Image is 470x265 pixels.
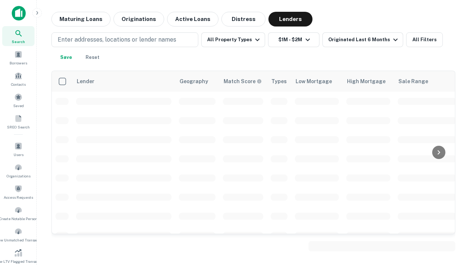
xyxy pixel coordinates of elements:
[394,71,460,92] th: Sale Range
[2,182,35,202] a: Access Requests
[180,77,208,86] div: Geography
[175,71,219,92] th: Geography
[167,12,218,26] button: Active Loans
[343,71,394,92] th: High Mortgage
[2,225,35,244] a: Review Unmatched Transactions
[2,90,35,110] a: Saved
[51,32,198,47] button: Enter addresses, locations or lender names
[398,77,428,86] div: Sale Range
[2,26,35,46] a: Search
[347,77,386,86] div: High Mortgage
[4,194,33,200] span: Access Requests
[267,71,291,92] th: Types
[7,173,30,179] span: Organizations
[14,152,23,158] span: Users
[51,12,111,26] button: Maturing Loans
[322,32,403,47] button: Originated Last 6 Months
[2,139,35,159] a: Users
[271,77,287,86] div: Types
[296,77,332,86] div: Low Mortgage
[328,35,400,44] div: Originated Last 6 Months
[12,39,25,45] span: Search
[2,203,35,223] a: Create Notable Person
[54,50,78,65] button: Save your search to get updates of matches that match your search criteria.
[201,32,265,47] button: All Property Types
[221,12,265,26] button: Distress
[11,81,26,87] span: Contacts
[224,77,260,85] h6: Match Score
[291,71,343,92] th: Low Mortgage
[2,69,35,89] a: Contacts
[268,12,312,26] button: Lenders
[10,60,27,66] span: Borrowers
[72,71,175,92] th: Lender
[12,6,26,21] img: capitalize-icon.png
[81,50,104,65] button: Reset
[7,124,30,130] span: SREO Search
[268,32,319,47] button: $1M - $2M
[2,112,35,131] a: SREO Search
[219,71,267,92] th: Capitalize uses an advanced AI algorithm to match your search with the best lender. The match sco...
[77,77,94,86] div: Lender
[113,12,164,26] button: Originations
[13,103,24,109] span: Saved
[2,47,35,67] a: Borrowers
[58,35,176,44] p: Enter addresses, locations or lender names
[224,77,262,85] div: Capitalize uses an advanced AI algorithm to match your search with the best lender. The match sco...
[433,206,470,241] iframe: Chat Widget
[2,160,35,180] a: Organizations
[406,32,443,47] button: All Filters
